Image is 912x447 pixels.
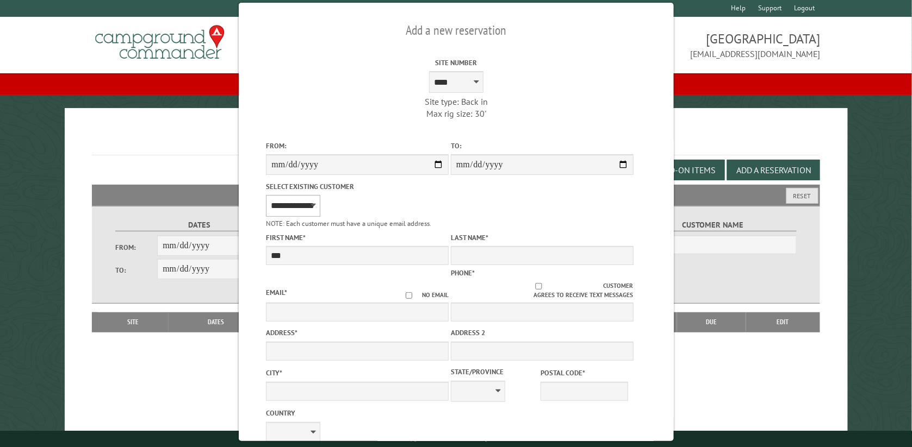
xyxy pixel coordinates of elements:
label: To: [451,141,634,151]
div: Site type: Back in [365,96,548,108]
label: Select existing customer [266,181,449,192]
label: City [266,368,449,378]
label: Email [266,288,287,297]
label: No email [396,291,449,300]
th: Dates [169,312,263,332]
h2: Add a new reservation [266,20,646,41]
label: Address [266,328,449,338]
th: Site [97,312,169,332]
label: Phone [451,268,475,278]
label: Country [266,408,449,418]
button: Add a Reservation [727,160,820,180]
button: Edit Add-on Items [631,160,725,180]
label: From: [115,242,157,253]
label: Customer Name [629,219,796,231]
label: Last Name [451,232,634,243]
label: Postal Code [541,368,628,378]
label: Dates [115,219,283,231]
label: To: [115,265,157,275]
input: No email [396,292,422,299]
input: Customer agrees to receive text messages [473,283,603,289]
img: Campground Commander [92,21,228,64]
h2: Filters [92,185,820,205]
label: Address 2 [451,328,634,338]
label: Customer agrees to receive text messages [451,281,634,300]
label: From: [266,141,449,151]
label: State/Province [451,367,538,377]
th: Due [677,312,746,332]
div: Max rig size: 30' [365,108,548,119]
label: Site Number [365,58,548,68]
button: Reset [786,188,818,204]
th: Edit [746,312,820,332]
h1: Reservations [92,125,820,155]
small: © Campground Commander LLC. All rights reserved. [395,435,518,442]
label: First Name [266,232,449,243]
small: NOTE: Each customer must have a unique email address. [266,219,431,228]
